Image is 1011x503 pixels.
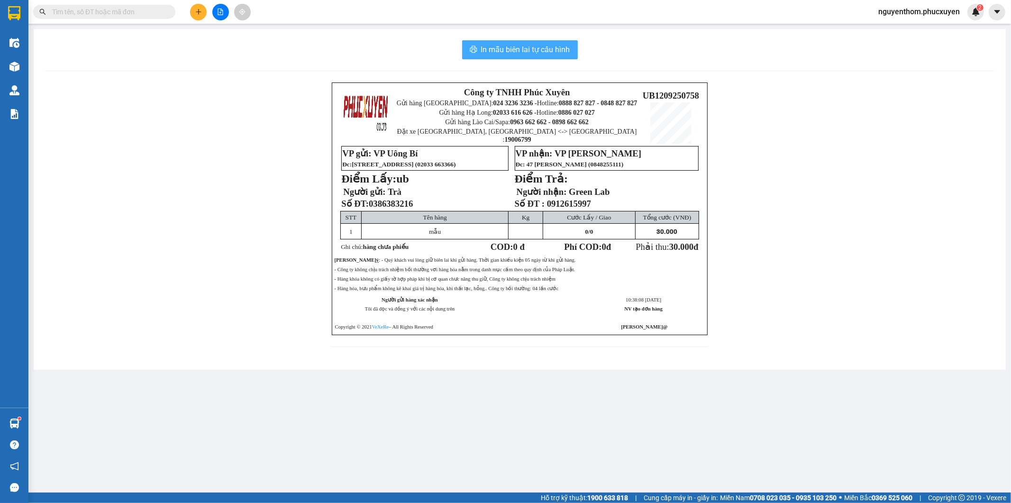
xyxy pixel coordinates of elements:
span: VP Uông Bí [373,148,418,158]
span: Copyright © 2021 – All Rights Reserved [335,324,433,329]
span: In mẫu biên lai tự cấu hình [481,44,570,55]
span: Green Lab [569,187,610,197]
a: VeXeRe [372,324,389,329]
span: - Hàng khóa không có giấy tờ hợp pháp khi bị cơ quan chưc năng thu giữ, Công ty không chịu trách ... [335,276,556,282]
strong: 0369 525 060 [872,494,912,502]
span: 30.000 [669,242,693,252]
strong: 0708 023 035 - 0935 103 250 [750,494,837,502]
span: UB1209250758 [643,91,699,101]
span: 0848255111) [591,161,624,168]
span: Đc [STREET_ADDRESS] ( [342,161,455,168]
span: plus [195,9,202,15]
input: Tìm tên, số ĐT hoặc mã đơn [52,7,164,17]
strong: VP nhận: [516,148,553,158]
strong: VP gửi: [342,148,371,158]
span: Trà [388,187,401,197]
strong: Công ty TNHH Phúc Xuyên [464,87,570,97]
span: printer [470,46,477,55]
span: : [350,161,352,168]
span: Gửi hàng [GEOGRAPHIC_DATA]: Hotline: [4,27,95,61]
span: 0 [602,242,606,252]
span: message [10,483,19,492]
span: Người gửi: [343,187,385,197]
strong: 024 3236 3236 - [5,36,95,53]
img: icon-new-feature [972,8,980,16]
strong: NV tạo đơn hàng [625,306,663,311]
span: aim [239,9,246,15]
span: ub [396,173,409,185]
button: plus [190,4,207,20]
span: search [39,9,46,15]
strong: ý [376,257,379,263]
span: : - Quý khách vui lòng giữ biên lai khi gửi hàng. Thời gian khiếu kiện 05 ngày từ khi gửi hàng. [335,257,576,263]
img: warehouse-icon [9,38,19,48]
img: logo [343,89,389,136]
span: Phải thu: [636,242,698,252]
span: mẫu [429,228,441,235]
img: logo-vxr [8,6,20,20]
span: | [920,493,921,503]
span: Miền Bắc [844,493,912,503]
strong: Điểm Lấy: [341,173,396,185]
strong: Người gửi hàng xác nhận [382,297,438,302]
span: VP [PERSON_NAME] [555,148,641,158]
img: warehouse-icon [9,419,19,429]
span: Gửi hàng Hạ Long: Hotline: [9,64,91,89]
span: 10:38:08 [DATE] [626,297,661,302]
span: nguyenthom.phucxuyen [871,6,967,18]
span: Tổng cước (VNĐ) [643,214,692,221]
strong: 02033 616 626 - [493,109,537,116]
span: 30.000 [656,228,677,235]
span: notification [10,462,19,471]
strong: COD: [491,242,525,252]
span: STT [346,214,357,221]
strong: [PERSON_NAME]@ [621,324,667,329]
img: warehouse-icon [9,85,19,95]
img: warehouse-icon [9,62,19,72]
span: Cung cấp máy in - giấy in: [644,493,718,503]
strong: 0888 827 827 - 0848 827 827 [559,100,638,107]
span: đ [693,242,698,252]
strong: 19006799 [505,136,531,143]
span: Đặt xe [GEOGRAPHIC_DATA], [GEOGRAPHIC_DATA] <-> [GEOGRAPHIC_DATA] : [397,128,637,143]
span: | [635,493,637,503]
strong: Công ty TNHH Phúc Xuyên [10,5,89,25]
span: 0912615997 [547,199,591,209]
strong: 1900 633 818 [587,494,628,502]
strong: 0963 662 662 - 0898 662 662 [510,119,589,126]
strong: 0888 827 827 - 0848 827 827 [20,45,95,61]
span: Tên hàng [423,214,447,221]
span: Hỗ trợ kỹ thuật: [541,493,628,503]
button: caret-down [989,4,1005,20]
span: ⚪️ [839,496,842,500]
strong: 024 3236 3236 - [493,100,537,107]
strong: Người nhận: [517,187,567,197]
span: 02033 663366) [417,161,455,168]
span: Gửi hàng Hạ Long: Hotline: [439,109,595,116]
span: Gửi hàng Lào Cai/Sapa: [445,119,589,126]
span: Cước Lấy / Giao [567,214,611,221]
span: Kg [522,214,529,221]
span: Đc: 47 [PERSON_NAME] ( [516,161,624,168]
span: file-add [217,9,224,15]
span: caret-down [993,8,1002,16]
span: copyright [958,494,965,501]
strong: Số ĐT: [341,199,413,209]
strong: Số ĐT : [515,199,545,209]
button: file-add [212,4,229,20]
strong: 0886 027 027 [558,109,595,116]
span: 2 [978,4,982,11]
span: 0386383216 [369,199,413,209]
strong: [PERSON_NAME] [335,257,376,263]
sup: 1 [18,417,21,420]
span: 0 [585,228,588,235]
span: Miền Nam [720,493,837,503]
img: solution-icon [9,109,19,119]
button: printerIn mẫu biên lai tự cấu hình [462,40,578,59]
span: question-circle [10,440,19,449]
strong: Phí COD: đ [564,242,611,252]
sup: 2 [977,4,984,11]
span: 1 [349,228,353,235]
span: Ghi chú: [341,243,409,250]
span: Gửi hàng [GEOGRAPHIC_DATA]: Hotline: [397,100,638,107]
